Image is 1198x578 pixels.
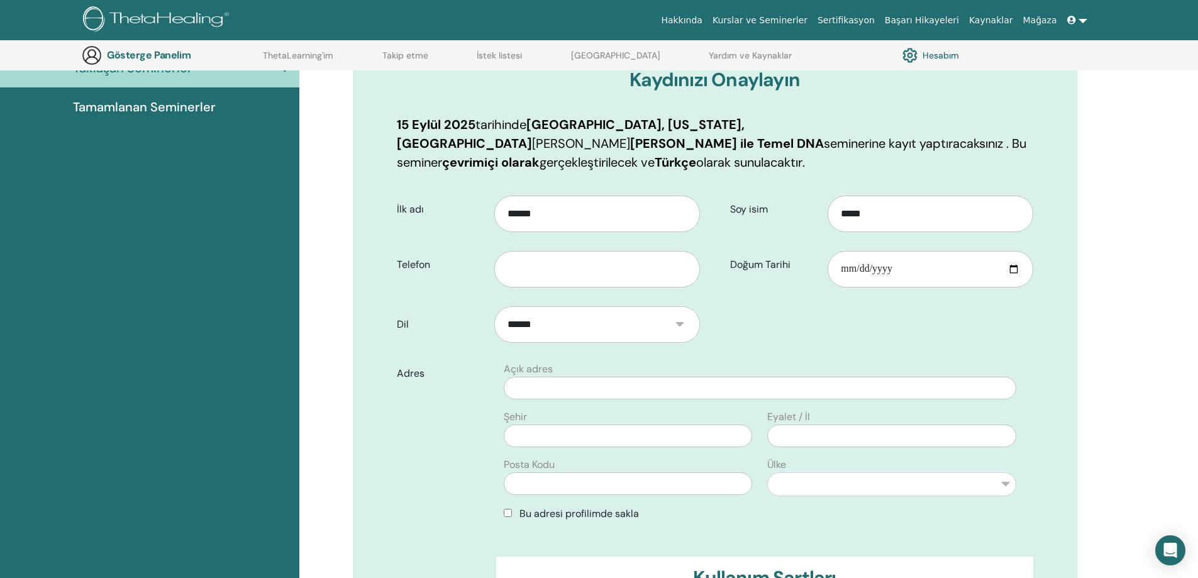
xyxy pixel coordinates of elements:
a: Takip etme [382,50,428,70]
a: Hakkında [656,9,707,32]
font: Takip etme [382,50,428,61]
a: Yardım ve Kaynaklar [709,50,792,70]
font: Mağaza [1023,15,1057,25]
a: Hesabım [902,45,959,66]
font: Sertifikasyon [818,15,875,25]
font: tarihinde [475,116,526,133]
font: [PERSON_NAME] [532,135,630,152]
font: Kaynaklar [969,15,1013,25]
div: Open Intercom Messenger [1155,535,1185,565]
a: ThetaLearning'im [263,50,333,70]
a: Mağaza [1018,9,1062,32]
font: [GEOGRAPHIC_DATA], [US_STATE], [GEOGRAPHIC_DATA] [397,116,745,152]
font: [PERSON_NAME] ile Temel DNA [630,135,824,152]
font: Ülke [767,458,786,471]
font: Hakkında [661,15,702,25]
a: Kaynaklar [964,9,1018,32]
font: Şehir [504,410,527,423]
font: 15 Eylül 2025 [397,116,475,133]
font: ThetaLearning'im [263,50,333,61]
font: Soy isim [730,203,768,216]
font: Eyalet / İl [767,410,810,423]
font: Türkçe [655,154,696,170]
img: cog.svg [902,45,918,66]
img: generic-user-icon.jpg [82,45,102,65]
a: Başarı Hikayeleri [880,9,964,32]
font: [GEOGRAPHIC_DATA] [571,50,660,61]
font: Posta Kodu [504,458,555,471]
a: [GEOGRAPHIC_DATA] [571,50,660,70]
font: Adres [397,367,424,380]
a: Sertifikasyon [813,9,880,32]
font: Telefon [397,258,430,271]
font: Kaydınızı Onaylayın [630,67,800,92]
font: Bu adresi profilimde sakla [519,507,639,520]
a: İstek listesi [477,50,522,70]
font: Hesabım [923,50,959,62]
font: Doğum Tarihi [730,258,790,271]
font: Gösterge Panelim [107,48,191,62]
font: Kurslar ve Seminerler [713,15,807,25]
font: Dil [397,318,409,331]
font: Yaklaşan Seminerler [73,60,192,76]
font: Yardım ve Kaynaklar [709,50,792,61]
font: . [802,154,805,170]
font: gerçekleştirilecek ve [540,154,655,170]
font: Tamamlanan Seminerler [73,99,216,115]
a: Kurslar ve Seminerler [707,9,813,32]
font: İlk adı [397,203,424,216]
font: seminerine kayıt yaptıracaksınız . Bu seminer [397,135,1026,170]
font: İstek listesi [477,50,522,61]
font: olarak sunulacaktır [696,154,802,170]
font: çevrimiçi olarak [442,154,540,170]
img: logo.png [83,6,233,35]
font: Başarı Hikayeleri [885,15,959,25]
font: Açık adres [504,362,553,375]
